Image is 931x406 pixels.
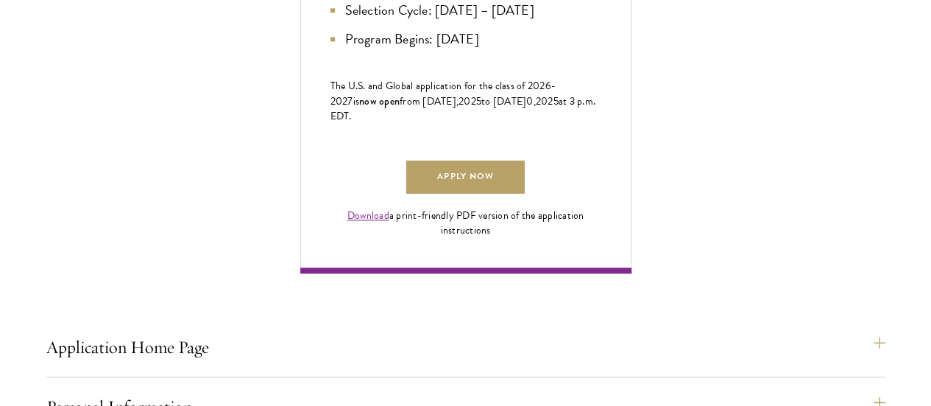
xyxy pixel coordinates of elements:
[353,94,360,109] span: is
[459,94,476,109] span: 202
[406,161,524,194] a: Apply Now
[330,29,601,49] li: Program Begins: [DATE]
[347,208,389,223] a: Download
[330,78,545,94] span: The U.S. and Global application for the class of 202
[481,94,526,109] span: to [DATE]
[330,209,601,238] div: a print-friendly PDF version of the application instructions
[545,78,551,94] span: 6
[536,94,553,109] span: 202
[330,94,596,124] span: at 3 p.m. EDT.
[553,94,559,109] span: 5
[359,94,400,108] span: now open
[400,94,459,109] span: from [DATE],
[534,94,536,109] span: ,
[347,94,353,109] span: 7
[330,78,556,109] span: -202
[526,94,533,109] span: 0
[46,329,885,365] button: Application Home Page
[476,94,481,109] span: 5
